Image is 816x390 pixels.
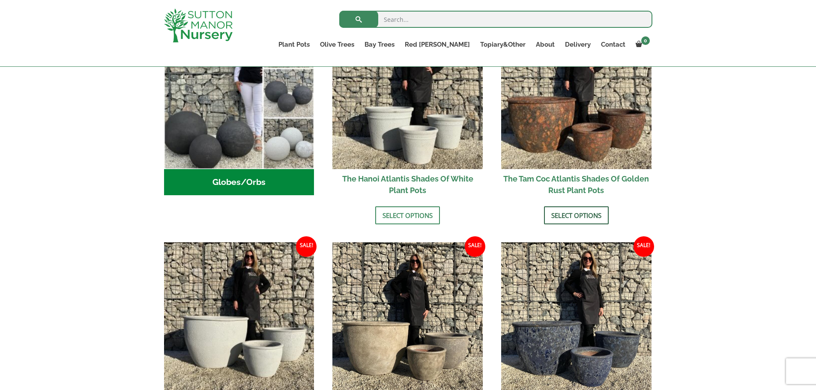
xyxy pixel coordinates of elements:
span: Sale! [465,236,485,257]
a: Topiary&Other [475,39,531,51]
h2: The Hanoi Atlantis Shades Of White Plant Pots [332,169,483,200]
a: Olive Trees [315,39,359,51]
img: The Hanoi Atlantis Shades Of White Plant Pots [332,19,483,169]
a: Red [PERSON_NAME] [400,39,475,51]
a: Select options for “The Tam Coc Atlantis Shades Of Golden Rust Plant Pots” [544,206,609,224]
a: About [531,39,560,51]
img: logo [164,9,233,42]
h2: Globes/Orbs [164,169,314,196]
a: 0 [631,39,652,51]
span: 0 [641,36,650,45]
img: The Tam Coc Atlantis Shades Of Golden Rust Plant Pots [501,19,652,169]
h2: The Tam Coc Atlantis Shades Of Golden Rust Plant Pots [501,169,652,200]
a: Select options for “The Hanoi Atlantis Shades Of White Plant Pots” [375,206,440,224]
a: Delivery [560,39,596,51]
a: Plant Pots [273,39,315,51]
span: Sale! [296,236,317,257]
a: Bay Trees [359,39,400,51]
a: Sale! The Hanoi Atlantis Shades Of White Plant Pots [332,19,483,200]
a: Visit product category Globes/Orbs [164,19,314,195]
img: Globes/Orbs [164,19,314,169]
a: Contact [596,39,631,51]
a: Sale! The Tam Coc Atlantis Shades Of Golden Rust Plant Pots [501,19,652,200]
span: Sale! [634,236,654,257]
input: Search... [339,11,652,28]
